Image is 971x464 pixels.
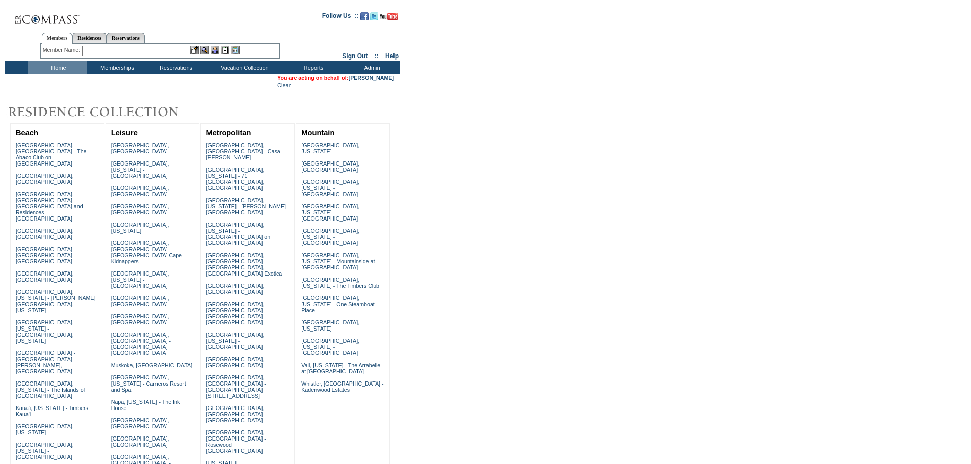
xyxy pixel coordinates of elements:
[360,12,369,20] img: Become our fan on Facebook
[322,11,358,23] td: Follow Us ::
[16,129,38,137] a: Beach
[16,173,74,185] a: [GEOGRAPHIC_DATA], [GEOGRAPHIC_DATA]
[72,33,107,43] a: Residences
[16,246,75,264] a: [GEOGRAPHIC_DATA] - [GEOGRAPHIC_DATA] - [GEOGRAPHIC_DATA]
[301,160,359,173] a: [GEOGRAPHIC_DATA], [GEOGRAPHIC_DATA]
[111,295,169,307] a: [GEOGRAPHIC_DATA], [GEOGRAPHIC_DATA]
[145,61,204,74] td: Reservations
[380,15,398,21] a: Subscribe to our YouTube Channel
[211,46,219,54] img: Impersonate
[16,270,74,283] a: [GEOGRAPHIC_DATA], [GEOGRAPHIC_DATA]
[204,61,283,74] td: Vacation Collection
[206,283,264,295] a: [GEOGRAPHIC_DATA], [GEOGRAPHIC_DATA]
[111,270,169,289] a: [GEOGRAPHIC_DATA], [US_STATE] - [GEOGRAPHIC_DATA]
[111,160,169,179] a: [GEOGRAPHIC_DATA], [US_STATE] - [GEOGRAPHIC_DATA]
[206,252,282,277] a: [GEOGRAPHIC_DATA], [GEOGRAPHIC_DATA] - [GEOGRAPHIC_DATA], [GEOGRAPHIC_DATA] Exotica
[16,442,74,460] a: [GEOGRAPHIC_DATA], [US_STATE] - [GEOGRAPHIC_DATA]
[190,46,199,54] img: b_edit.gif
[206,405,266,423] a: [GEOGRAPHIC_DATA], [GEOGRAPHIC_DATA] - [GEOGRAPHIC_DATA]
[200,46,209,54] img: View
[370,12,378,20] img: Follow us on Twitter
[301,277,379,289] a: [GEOGRAPHIC_DATA], [US_STATE] - The Timbers Club
[301,319,359,332] a: [GEOGRAPHIC_DATA], [US_STATE]
[87,61,145,74] td: Memberships
[107,33,145,43] a: Reservations
[28,61,87,74] td: Home
[206,356,264,368] a: [GEOGRAPHIC_DATA], [GEOGRAPHIC_DATA]
[111,313,169,325] a: [GEOGRAPHIC_DATA], [GEOGRAPHIC_DATA]
[301,228,359,246] a: [GEOGRAPHIC_DATA], [US_STATE] - [GEOGRAPHIC_DATA]
[301,142,359,154] a: [GEOGRAPHIC_DATA], [US_STATE]
[111,417,169,429] a: [GEOGRAPHIC_DATA], [GEOGRAPHIC_DATA]
[16,142,87,167] a: [GEOGRAPHIC_DATA], [GEOGRAPHIC_DATA] - The Abaco Club on [GEOGRAPHIC_DATA]
[360,15,369,21] a: Become our fan on Facebook
[206,332,264,350] a: [GEOGRAPHIC_DATA], [US_STATE] - [GEOGRAPHIC_DATA]
[14,5,80,26] img: Compass Home
[111,185,169,197] a: [GEOGRAPHIC_DATA], [GEOGRAPHIC_DATA]
[16,289,96,313] a: [GEOGRAPHIC_DATA], [US_STATE] - [PERSON_NAME][GEOGRAPHIC_DATA], [US_STATE]
[111,129,138,137] a: Leisure
[206,142,280,160] a: [GEOGRAPHIC_DATA], [GEOGRAPHIC_DATA] - Casa [PERSON_NAME]
[111,332,171,356] a: [GEOGRAPHIC_DATA], [GEOGRAPHIC_DATA] - [GEOGRAPHIC_DATA] [GEOGRAPHIC_DATA]
[16,350,75,374] a: [GEOGRAPHIC_DATA] - [GEOGRAPHIC_DATA][PERSON_NAME], [GEOGRAPHIC_DATA]
[16,405,88,417] a: Kaua'i, [US_STATE] - Timbers Kaua'i
[301,380,383,393] a: Whistler, [GEOGRAPHIC_DATA] - Kadenwood Estates
[342,61,400,74] td: Admin
[301,338,359,356] a: [GEOGRAPHIC_DATA], [US_STATE] - [GEOGRAPHIC_DATA]
[111,362,192,368] a: Muskoka, [GEOGRAPHIC_DATA]
[342,52,368,60] a: Sign Out
[206,301,266,325] a: [GEOGRAPHIC_DATA], [GEOGRAPHIC_DATA] - [GEOGRAPHIC_DATA] [GEOGRAPHIC_DATA]
[206,222,270,246] a: [GEOGRAPHIC_DATA], [US_STATE] - [GEOGRAPHIC_DATA] on [GEOGRAPHIC_DATA]
[301,129,334,137] a: Mountain
[206,167,264,191] a: [GEOGRAPHIC_DATA], [US_STATE] - 71 [GEOGRAPHIC_DATA], [GEOGRAPHIC_DATA]
[370,15,378,21] a: Follow us on Twitter
[43,46,82,54] div: Member Name:
[221,46,229,54] img: Reservations
[16,380,85,399] a: [GEOGRAPHIC_DATA], [US_STATE] - The Islands of [GEOGRAPHIC_DATA]
[283,61,342,74] td: Reports
[42,33,73,44] a: Members
[111,240,182,264] a: [GEOGRAPHIC_DATA], [GEOGRAPHIC_DATA] - [GEOGRAPHIC_DATA] Cape Kidnappers
[375,52,379,60] span: ::
[301,252,375,270] a: [GEOGRAPHIC_DATA], [US_STATE] - Mountainside at [GEOGRAPHIC_DATA]
[111,435,169,448] a: [GEOGRAPHIC_DATA], [GEOGRAPHIC_DATA]
[16,191,83,222] a: [GEOGRAPHIC_DATA], [GEOGRAPHIC_DATA] - [GEOGRAPHIC_DATA] and Residences [GEOGRAPHIC_DATA]
[380,13,398,20] img: Subscribe to our YouTube Channel
[206,197,286,215] a: [GEOGRAPHIC_DATA], [US_STATE] - [PERSON_NAME][GEOGRAPHIC_DATA]
[16,319,74,344] a: [GEOGRAPHIC_DATA], [US_STATE] - [GEOGRAPHIC_DATA], [US_STATE]
[16,228,74,240] a: [GEOGRAPHIC_DATA], [GEOGRAPHIC_DATA]
[16,423,74,435] a: [GEOGRAPHIC_DATA], [US_STATE]
[301,179,359,197] a: [GEOGRAPHIC_DATA], [US_STATE] - [GEOGRAPHIC_DATA]
[206,429,266,454] a: [GEOGRAPHIC_DATA], [GEOGRAPHIC_DATA] - Rosewood [GEOGRAPHIC_DATA]
[349,75,394,81] a: [PERSON_NAME]
[301,362,380,374] a: Vail, [US_STATE] - The Arrabelle at [GEOGRAPHIC_DATA]
[385,52,399,60] a: Help
[111,142,169,154] a: [GEOGRAPHIC_DATA], [GEOGRAPHIC_DATA]
[111,222,169,234] a: [GEOGRAPHIC_DATA], [US_STATE]
[111,399,180,411] a: Napa, [US_STATE] - The Ink House
[5,15,13,16] img: i.gif
[206,129,251,137] a: Metropolitan
[231,46,240,54] img: b_calculator.gif
[206,374,266,399] a: [GEOGRAPHIC_DATA], [GEOGRAPHIC_DATA] - [GEOGRAPHIC_DATA][STREET_ADDRESS]
[111,203,169,215] a: [GEOGRAPHIC_DATA], [GEOGRAPHIC_DATA]
[5,102,204,122] img: Destinations by Exclusive Resorts
[301,203,359,222] a: [GEOGRAPHIC_DATA], [US_STATE] - [GEOGRAPHIC_DATA]
[111,374,186,393] a: [GEOGRAPHIC_DATA], [US_STATE] - Carneros Resort and Spa
[277,75,394,81] span: You are acting on behalf of:
[277,82,291,88] a: Clear
[301,295,375,313] a: [GEOGRAPHIC_DATA], [US_STATE] - One Steamboat Place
